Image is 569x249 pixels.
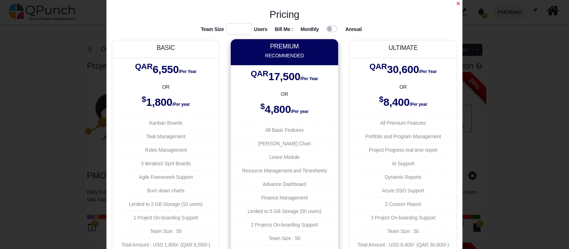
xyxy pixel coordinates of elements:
[350,157,457,170] li: AI Support
[410,102,427,107] span: /Per year
[265,103,291,115] span: 4,800
[135,62,152,71] sup: QAR
[356,44,450,52] h5: ULTIMATE
[231,164,338,177] li: Resource Management and Timesheets
[350,224,457,238] li: Team Size : 50
[350,184,457,197] li: Azure SSO Support
[231,123,338,137] li: All Basic Features
[350,170,457,184] li: Dynamic Reports
[231,191,338,204] li: Finance Management
[251,69,268,78] sup: QAR
[153,63,179,75] span: 6,550
[237,43,332,50] h5: PREMIUM
[260,102,265,111] sup: $
[419,69,437,74] span: /Per Year
[350,143,457,157] li: Project Progress real time report
[179,69,197,74] span: /Per Year
[201,26,224,35] strong: Team Size
[112,184,219,197] li: Burn down charts
[119,44,213,52] h5: BASIC
[387,63,419,75] span: 30,600
[301,76,318,81] span: /Per Year
[112,157,219,170] li: 3 Iteration/ Sprit Boards
[172,102,190,107] span: /Per year
[112,130,219,143] li: Task Management
[112,143,219,157] li: Roles Management
[112,83,219,91] center: OR
[231,137,338,150] li: [PERSON_NAME] Chart
[112,224,219,238] li: Team Size : 50
[350,211,457,224] li: 3 Project On-boarding Support
[231,204,338,218] li: Limited to 5 GB Storage (50 users)
[231,150,338,164] li: Leave Module
[112,211,219,224] li: 1 Project On-boarding Support
[379,95,383,104] sup: $
[383,96,410,108] span: 8,400
[275,26,293,32] strong: Bill Me :
[142,95,146,104] sup: $
[254,26,267,35] strong: Users
[350,116,457,130] li: All Premium Features
[112,197,219,211] li: Limited to 2 GB Storage (10 users)
[350,83,457,91] center: OR
[370,62,387,71] sup: QAR
[106,9,463,21] h2: Pricing
[146,96,172,108] span: 1,800
[112,170,219,184] li: Agile Framework Support
[231,218,338,232] li: 2 Projects On-boarding Support
[112,116,219,130] li: Kanban Boards
[291,109,308,114] span: /Per year
[231,232,338,245] li: Team Size : 50
[345,26,362,32] strong: Annual
[301,26,319,32] strong: Monthly
[268,71,301,82] span: 17,500
[231,90,338,98] center: OR
[350,130,457,143] li: Portfolio and Program Management
[231,177,338,191] li: Advance Dashboard
[237,53,332,59] h6: Recommended
[350,197,457,211] li: 2 Custom Report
